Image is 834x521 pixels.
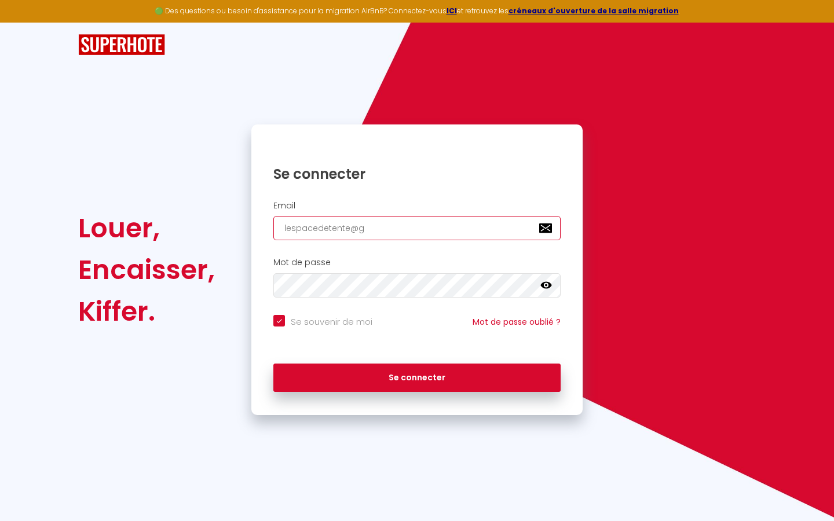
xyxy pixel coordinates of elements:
[509,6,679,16] a: créneaux d'ouverture de la salle migration
[9,5,44,39] button: Ouvrir le widget de chat LiveChat
[273,216,561,240] input: Ton Email
[273,364,561,392] button: Se connecter
[78,291,215,332] div: Kiffer.
[78,249,215,291] div: Encaisser,
[447,6,457,16] a: ICI
[273,165,561,183] h1: Se connecter
[273,201,561,211] h2: Email
[273,258,561,267] h2: Mot de passe
[473,316,561,328] a: Mot de passe oublié ?
[78,34,165,56] img: SuperHote logo
[78,207,215,249] div: Louer,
